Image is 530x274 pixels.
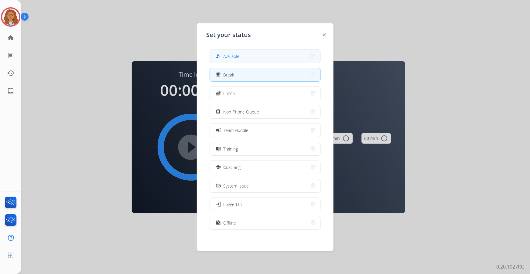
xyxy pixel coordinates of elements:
[7,34,14,42] mat-icon: home
[7,52,14,59] mat-icon: list_alt
[224,72,234,78] span: Break
[210,216,320,229] button: Offline
[215,127,221,133] mat-icon: campaign
[224,127,249,134] span: Team Huddle
[210,142,320,155] button: Training
[215,201,221,207] mat-icon: login
[7,69,14,77] mat-icon: history
[210,161,320,174] button: Coaching
[210,50,320,63] button: Available
[210,105,320,118] button: Non-Phone Queue
[323,33,326,36] img: close-button
[224,90,235,96] span: Lunch
[210,68,320,81] button: Break
[224,183,249,189] span: System Issue
[496,263,524,270] p: 0.20.1027RC
[216,183,221,188] mat-icon: phonelink_off
[210,179,320,192] button: System Issue
[224,220,236,226] span: Offline
[207,31,251,39] span: Set your status
[216,146,221,151] mat-icon: menu_book
[216,72,221,77] mat-icon: free_breakfast
[224,201,242,208] span: Logged In
[224,109,259,115] span: Non-Phone Queue
[216,220,221,225] mat-icon: work_off
[224,164,241,171] span: Coaching
[7,87,14,94] mat-icon: inbox
[216,54,221,59] mat-icon: how_to_reg
[210,124,320,137] button: Team Huddle
[224,146,238,152] span: Training
[216,91,221,96] mat-icon: fastfood
[210,87,320,100] button: Lunch
[224,53,240,59] span: Available
[216,165,221,170] mat-icon: school
[216,109,221,114] mat-icon: assignment
[210,198,320,211] button: Logged In
[2,8,19,25] img: avatar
